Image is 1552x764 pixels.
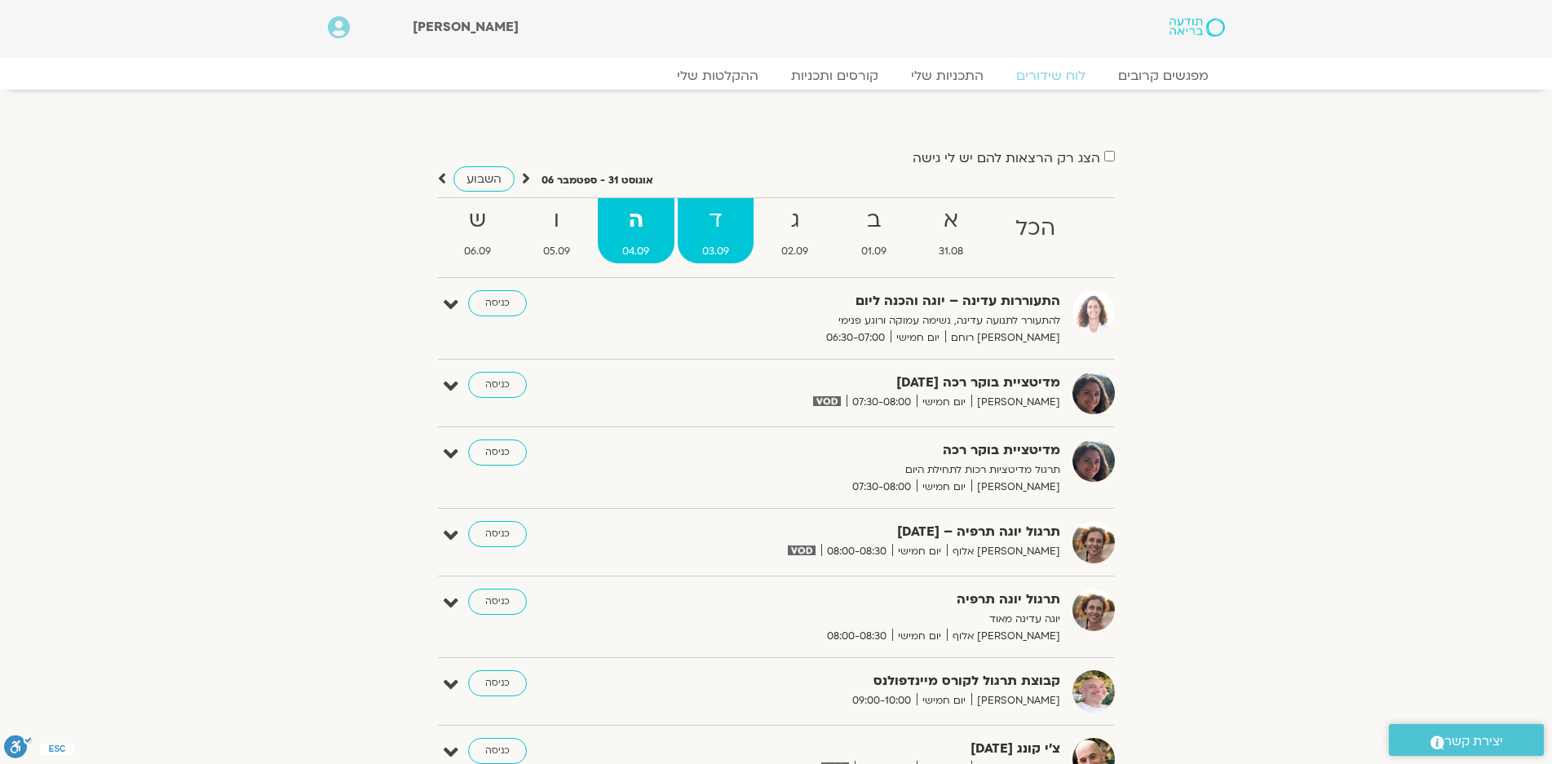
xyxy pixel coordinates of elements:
strong: קבוצת תרגול לקורס מיינדפולנס [661,670,1060,692]
span: יום חמישי [892,628,947,645]
span: [PERSON_NAME] אלוף [947,628,1060,645]
strong: הכל [991,210,1080,247]
span: יום חמישי [892,543,947,560]
a: ההקלטות שלי [661,68,775,84]
span: 07:30-08:00 [847,479,917,496]
a: כניסה [468,589,527,615]
a: א31.08 [914,198,988,263]
span: יום חמישי [917,479,971,496]
a: כניסה [468,290,527,316]
a: קורסים ותכניות [775,68,895,84]
span: 08:00-08:30 [821,543,892,560]
strong: תרגול יוגה תרפיה [661,589,1060,611]
span: 07:30-08:00 [847,394,917,411]
span: יום חמישי [917,692,971,709]
strong: התעוררות עדינה – יוגה והכנה ליום [661,290,1060,312]
span: יום חמישי [917,394,971,411]
span: 01.09 [836,243,910,260]
p: אוגוסט 31 - ספטמבר 06 [542,172,653,189]
a: כניסה [468,521,527,547]
a: כניסה [468,372,527,398]
span: [PERSON_NAME] [413,18,519,36]
p: להתעורר לתנועה עדינה, נשימה עמוקה ורוגע פנימי [661,312,1060,329]
span: 09:00-10:00 [847,692,917,709]
strong: ו [519,202,595,239]
a: ד03.09 [678,198,754,263]
strong: מדיטציית בוקר רכה [DATE] [661,372,1060,394]
span: [PERSON_NAME] [971,394,1060,411]
a: התכניות שלי [895,68,1000,84]
a: ג02.09 [757,198,833,263]
a: הכל [991,198,1080,263]
span: [PERSON_NAME] [971,692,1060,709]
span: [PERSON_NAME] [971,479,1060,496]
a: מפגשים קרובים [1102,68,1225,84]
strong: ה [598,202,674,239]
strong: מדיטציית בוקר רכה [661,439,1060,461]
strong: ד [678,202,754,239]
a: ו05.09 [519,198,595,263]
a: ה04.09 [598,198,674,263]
span: יצירת קשר [1444,731,1503,753]
strong: ב [836,202,910,239]
span: [PERSON_NAME] אלוף [947,543,1060,560]
a: ש06.09 [440,198,515,263]
strong: צ’י קונג [DATE] [661,738,1060,760]
strong: ג [757,202,833,239]
span: 05.09 [519,243,595,260]
a: ב01.09 [836,198,910,263]
a: לוח שידורים [1000,68,1102,84]
span: 06.09 [440,243,515,260]
a: כניסה [468,670,527,696]
span: השבוע [466,171,502,187]
span: 31.08 [914,243,988,260]
strong: א [914,202,988,239]
a: כניסה [468,738,527,764]
img: vodicon [788,545,815,555]
span: 06:30-07:00 [820,329,891,347]
nav: Menu [328,68,1225,84]
p: יוגה עדינה מאוד [661,611,1060,628]
a: יצירת קשר [1389,724,1544,756]
span: 04.09 [598,243,674,260]
p: תרגול מדיטציות רכות לתחילת היום [661,461,1060,479]
span: 08:00-08:30 [821,628,892,645]
strong: תרגול יוגה תרפיה – [DATE] [661,521,1060,543]
span: 02.09 [757,243,833,260]
strong: ש [440,202,515,239]
span: יום חמישי [891,329,945,347]
img: vodicon [813,396,840,406]
span: 03.09 [678,243,754,260]
label: הצג רק הרצאות להם יש לי גישה [913,151,1100,166]
span: [PERSON_NAME] רוחם [945,329,1060,347]
a: השבוע [453,166,515,192]
a: כניסה [468,439,527,466]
